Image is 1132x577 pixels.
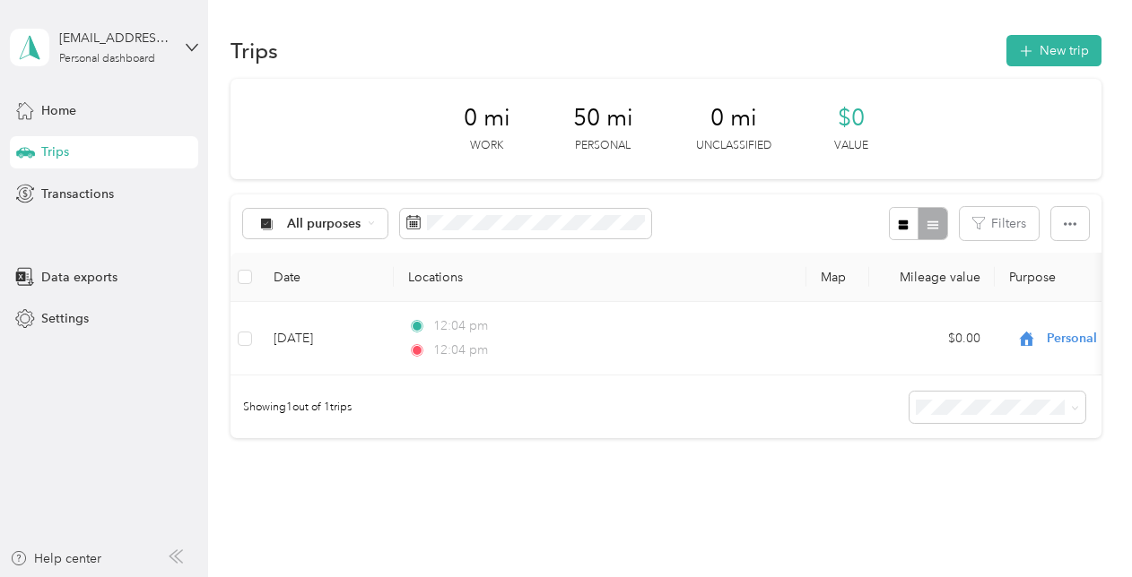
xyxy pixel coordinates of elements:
td: $0.00 [869,302,995,375]
span: Trips [41,142,69,161]
p: Value [834,138,868,154]
th: Locations [394,253,806,302]
span: $0 [838,104,865,133]
span: Data exports [41,268,118,287]
td: [DATE] [259,302,394,375]
th: Date [259,253,394,302]
button: Help center [10,549,101,568]
div: Personal dashboard [59,54,155,65]
span: Settings [41,309,89,328]
p: Personal [575,138,631,154]
p: Unclassified [696,138,771,154]
span: 12:04 pm [433,316,488,336]
span: 0 mi [710,104,757,133]
iframe: Everlance-gr Chat Button Frame [1032,477,1132,577]
th: Map [806,253,869,302]
div: [EMAIL_ADDRESS][DOMAIN_NAME] [59,29,171,47]
span: 50 mi [573,104,633,133]
button: Filters [960,207,1039,240]
span: Showing 1 out of 1 trips [231,400,352,416]
span: 0 mi [464,104,510,133]
span: 12:04 pm [433,340,488,360]
span: Transactions [41,185,114,203]
button: New trip [1006,35,1102,66]
p: Work [470,138,503,154]
span: All purposes [287,218,361,230]
th: Mileage value [869,253,995,302]
h1: Trips [231,41,278,60]
span: Home [41,101,76,120]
